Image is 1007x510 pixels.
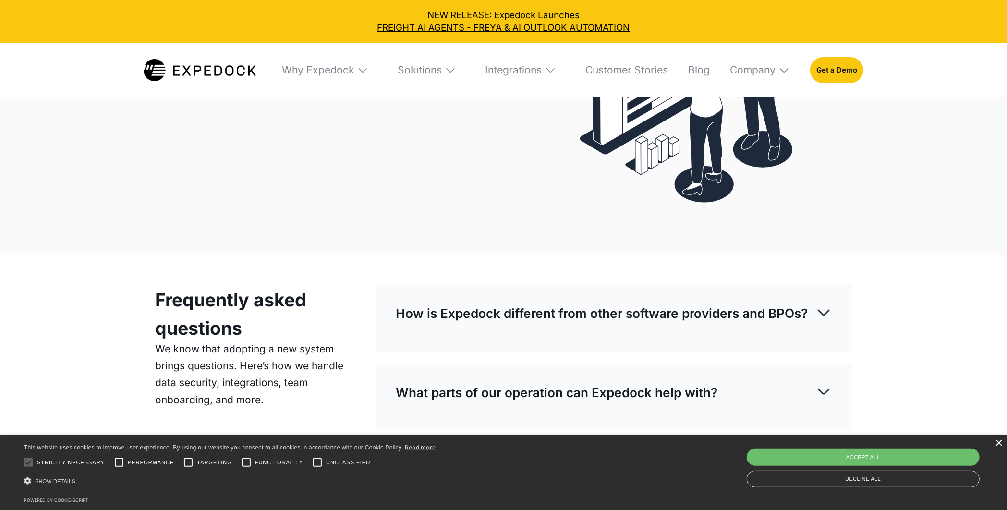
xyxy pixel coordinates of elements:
span: Targeting [197,459,231,467]
div: Decline all [747,471,980,487]
div: Company [730,64,776,76]
p: We know that adopting a new system brings questions. Here’s how we handle data security, integrat... [155,340,364,408]
div: Solutions [389,43,465,97]
a: Customer Stories [576,43,668,97]
span: Unclassified [326,459,370,467]
p: What parts of our operation can Expedock help with? [396,384,717,401]
strong: Frequently asked questions [155,289,306,339]
span: This website uses cookies to improve user experience. By using our website you consent to all coo... [24,444,403,451]
span: Performance [128,459,174,467]
a: Powered by cookie-script [24,498,88,503]
span: Functionality [255,459,303,467]
div: Close [995,440,1002,447]
iframe: Chat Widget [959,464,1007,510]
a: Get a Demo [810,57,863,83]
span: Show details [35,478,75,484]
div: Accept all [747,449,980,466]
div: Why Expedock [273,43,377,97]
div: Company [721,43,799,97]
div: NEW RELEASE: Expedock Launches [9,9,998,34]
a: FREIGHT AI AGENTS - FREYA & AI OUTLOOK AUTOMATION [9,22,998,34]
div: Why Expedock [282,64,354,76]
div: Solutions [398,64,442,76]
a: Read more [405,444,436,451]
p: How is Expedock different from other software providers and BPOs? [396,304,808,322]
a: Blog [679,43,710,97]
div: Show details [24,474,436,489]
div: Integrations [485,64,542,76]
span: Strictly necessary [37,459,105,467]
div: Integrations [476,43,565,97]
